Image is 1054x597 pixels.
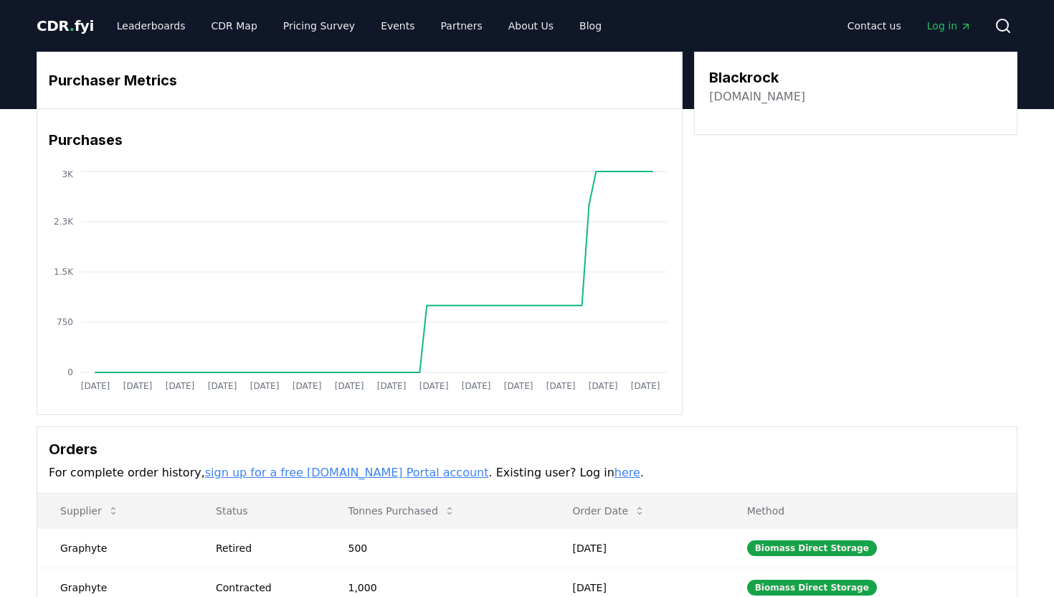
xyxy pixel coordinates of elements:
tspan: [DATE] [166,381,195,391]
td: 500 [326,528,550,568]
td: [DATE] [550,528,724,568]
tspan: [DATE] [377,381,407,391]
tspan: [DATE] [335,381,364,391]
div: Biomass Direct Storage [747,540,877,556]
p: Method [736,504,1005,518]
tspan: [DATE] [419,381,449,391]
button: Supplier [49,497,130,525]
tspan: [DATE] [589,381,618,391]
tspan: [DATE] [250,381,280,391]
nav: Main [105,13,613,39]
tspan: [DATE] [81,381,110,391]
a: Pricing Survey [272,13,366,39]
tspan: 2.3K [54,217,74,227]
tspan: [DATE] [293,381,322,391]
tspan: [DATE] [631,381,660,391]
span: Log in [927,19,972,33]
tspan: [DATE] [208,381,237,391]
nav: Main [836,13,983,39]
a: here [614,466,640,479]
a: CDR.fyi [37,16,94,36]
h3: Blackrock [709,67,805,88]
tspan: 3K [62,169,74,179]
div: Biomass Direct Storage [747,580,877,596]
td: Graphyte [37,528,193,568]
span: . [70,17,75,34]
tspan: [DATE] [546,381,576,391]
a: Events [369,13,426,39]
tspan: [DATE] [462,381,491,391]
a: Log in [916,13,983,39]
tspan: 1.5K [54,267,74,277]
div: Contracted [216,580,314,595]
p: For complete order history, . Existing user? Log in . [49,464,1005,481]
a: [DOMAIN_NAME] [709,88,805,105]
h3: Purchases [49,129,670,151]
a: Partners [429,13,494,39]
h3: Orders [49,438,1005,460]
button: Tonnes Purchased [337,497,467,525]
tspan: 0 [67,367,73,377]
p: Status [204,504,314,518]
h3: Purchaser Metrics [49,70,670,91]
a: sign up for a free [DOMAIN_NAME] Portal account [205,466,489,479]
div: Retired [216,541,314,555]
tspan: [DATE] [504,381,533,391]
a: About Us [497,13,565,39]
a: Blog [568,13,613,39]
span: CDR fyi [37,17,94,34]
a: Leaderboards [105,13,197,39]
a: CDR Map [200,13,269,39]
tspan: [DATE] [123,381,153,391]
button: Order Date [561,497,657,525]
tspan: 750 [57,317,73,327]
a: Contact us [836,13,913,39]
